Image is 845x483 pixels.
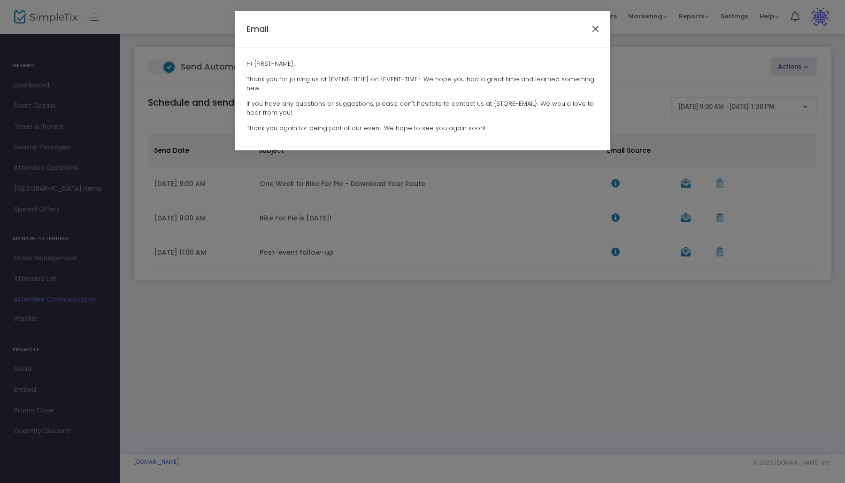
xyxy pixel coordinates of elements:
[246,23,269,35] h4: Email
[590,23,602,35] button: Close
[246,59,599,69] p: Hi {FIRST-NAME},
[246,124,599,133] p: Thank you again for being part of our event. We hope to see you again soon!
[246,99,599,117] p: If you have any questions or suggestions, please don't hesitate to contact us at {STORE-EMAIL}. W...
[246,75,599,93] p: Thank you for joining us at {EVENT-TITLE} on {EVENT-TIME}. We hope you had a great time and learn...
